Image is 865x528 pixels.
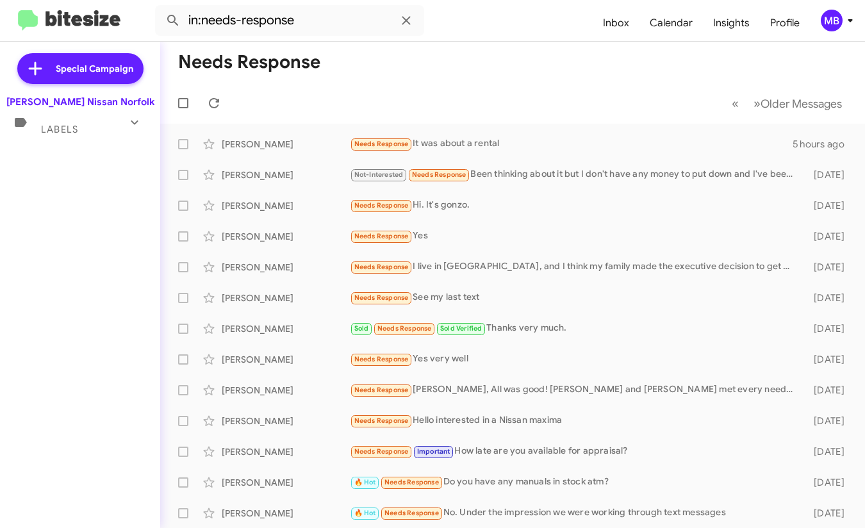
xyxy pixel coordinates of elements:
[801,169,855,181] div: [DATE]
[350,290,801,305] div: See my last text
[801,507,855,520] div: [DATE]
[821,10,843,31] div: MB
[412,170,466,179] span: Needs Response
[222,199,350,212] div: [PERSON_NAME]
[639,4,703,42] a: Calendar
[384,478,439,486] span: Needs Response
[801,384,855,397] div: [DATE]
[801,292,855,304] div: [DATE]
[222,415,350,427] div: [PERSON_NAME]
[350,229,801,243] div: Yes
[222,138,350,151] div: [PERSON_NAME]
[440,324,482,333] span: Sold Verified
[384,509,439,517] span: Needs Response
[350,198,801,213] div: Hi. It's gonzo.
[222,261,350,274] div: [PERSON_NAME]
[593,4,639,42] a: Inbox
[350,167,801,182] div: Been thinking about it but I don't have any money to put down and I've been working on my credit ...
[350,260,801,274] div: I live in [GEOGRAPHIC_DATA], and I think my family made the executive decision to get a hybrid hi...
[810,10,851,31] button: MB
[801,199,855,212] div: [DATE]
[760,4,810,42] a: Profile
[222,230,350,243] div: [PERSON_NAME]
[350,352,801,367] div: Yes very well
[354,324,369,333] span: Sold
[801,322,855,335] div: [DATE]
[377,324,432,333] span: Needs Response
[354,355,409,363] span: Needs Response
[354,509,376,517] span: 🔥 Hot
[354,386,409,394] span: Needs Response
[222,169,350,181] div: [PERSON_NAME]
[222,353,350,366] div: [PERSON_NAME]
[354,293,409,302] span: Needs Response
[178,52,320,72] h1: Needs Response
[801,445,855,458] div: [DATE]
[354,170,404,179] span: Not-Interested
[350,321,801,336] div: Thanks very much.
[222,322,350,335] div: [PERSON_NAME]
[350,383,801,397] div: [PERSON_NAME], All was good! [PERSON_NAME] and [PERSON_NAME] met every need I had. I not ready to...
[354,201,409,210] span: Needs Response
[354,263,409,271] span: Needs Response
[746,90,850,117] button: Next
[222,384,350,397] div: [PERSON_NAME]
[703,4,760,42] a: Insights
[354,232,409,240] span: Needs Response
[793,138,855,151] div: 5 hours ago
[350,475,801,490] div: Do you have any manuals in stock atm?
[801,230,855,243] div: [DATE]
[17,53,144,84] a: Special Campaign
[350,444,801,459] div: How late are you available for appraisal?
[354,417,409,425] span: Needs Response
[222,476,350,489] div: [PERSON_NAME]
[754,95,761,111] span: »
[222,292,350,304] div: [PERSON_NAME]
[732,95,739,111] span: «
[761,97,842,111] span: Older Messages
[354,140,409,148] span: Needs Response
[222,445,350,458] div: [PERSON_NAME]
[350,136,793,151] div: It was about a rental
[354,478,376,486] span: 🔥 Hot
[350,506,801,520] div: No. Under the impression we were working through text messages
[56,62,133,75] span: Special Campaign
[801,476,855,489] div: [DATE]
[41,124,78,135] span: Labels
[354,447,409,456] span: Needs Response
[801,261,855,274] div: [DATE]
[725,90,850,117] nav: Page navigation example
[801,353,855,366] div: [DATE]
[417,447,450,456] span: Important
[801,415,855,427] div: [DATE]
[222,507,350,520] div: [PERSON_NAME]
[6,95,154,108] div: [PERSON_NAME] Nissan Norfolk
[155,5,424,36] input: Search
[350,413,801,428] div: Hello interested in a Nissan maxima
[724,90,746,117] button: Previous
